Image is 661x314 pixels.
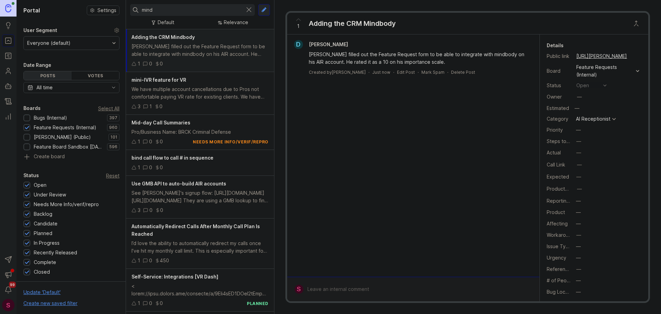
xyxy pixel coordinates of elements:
a: Just now [372,69,390,75]
button: Call Link [575,160,584,169]
div: < lorem://ipsu.dolors.ame/consecte/a/9Eli4sED1DOeI2tEmpoRincI9-6UTl8eTDolOre7mAgn/aliq > <e></a> ... [132,282,269,297]
div: Posts [24,71,72,80]
div: — [573,104,581,113]
a: bind call flow to call # in sequence100 [126,150,274,176]
span: mini-IVR feature for VR [132,77,186,83]
div: Date Range [23,61,51,69]
label: Call Link [547,162,565,168]
div: 0 [160,60,163,68]
div: · [418,69,419,75]
div: 1 [149,103,152,110]
div: open [576,82,589,89]
label: ProductboardID [547,186,583,192]
a: Automatically Redirect Calls After Monthly Call Plan Is ReachedI’d love the ability to automatica... [126,219,274,269]
div: 450 [160,257,169,264]
div: In Progress [34,239,60,247]
p: 101 [111,134,117,140]
div: We have multiple account cancellations due to Pros not comfortable paying VR rate for existing cl... [132,85,269,101]
div: — [577,161,582,169]
div: Create new saved filter [23,300,77,307]
label: # of People Affected [547,277,596,283]
div: — [576,209,581,216]
div: 0 [149,164,152,171]
svg: toggle icon [108,85,119,90]
span: 99 [9,282,16,288]
div: — [576,173,581,181]
div: [PERSON_NAME] filled out the Feature Request form to be able to integrate with mindbody on his AI... [309,51,526,66]
button: Steps to Reproduce [574,137,583,146]
div: needs more info/verif/repro [193,139,269,145]
a: Mid-day Call SummariesPro/Business Name: BRCK Criminal Defense100needs more info/verif/repro [126,115,274,150]
div: [PERSON_NAME] filled out the Feature Request form to be able to integrate with mindbody on his AI... [132,43,269,58]
input: Search... [142,6,242,14]
span: Self-Service: Integrations [VR Dash] [132,274,218,280]
div: 0 [160,206,163,214]
div: — [576,126,581,134]
div: Closed [34,268,50,276]
div: Estimated [547,106,569,111]
label: Reference(s) [547,266,577,272]
label: Expected [547,174,569,180]
div: 3 [138,103,140,110]
div: Candidate [34,220,57,227]
div: 0 [159,103,162,110]
div: I’d love the ability to automatically redirect my calls once I’ve hit my monthly call limit. This... [132,240,269,255]
div: · [368,69,369,75]
button: Actual [574,148,583,157]
a: Adding the CRM Mindbody[PERSON_NAME] filled out the Feature Request form to be able to integrate ... [126,29,274,72]
label: Urgency [547,255,566,261]
div: Needs More Info/verif/repro [34,201,99,208]
div: Public link [547,52,571,60]
p: 397 [109,115,117,121]
a: Roadmaps [2,50,14,62]
div: — [576,265,581,273]
div: Votes [72,71,119,80]
div: Complete [34,259,56,266]
div: 0 [149,138,152,145]
a: Changelog [2,95,14,108]
span: Automatically Redirect Calls After Monthly Call Plan Is Reached [132,223,260,237]
div: 0 [149,206,153,214]
div: Created by [PERSON_NAME] [309,69,366,75]
label: Issue Type [547,243,572,249]
button: Notifications [2,284,14,296]
a: Self-Service: Integrations [VR Dash]< lorem://ipsu.dolors.ame/consecte/a/9Eli4sED1DOeI2tEmpoRincI... [126,269,274,312]
div: — [576,231,581,239]
div: Delete Post [451,69,475,75]
span: 1 [297,22,300,30]
div: Edit Post [397,69,415,75]
div: 0 [149,300,152,307]
button: Expected [574,172,583,181]
span: [PERSON_NAME] [309,41,348,47]
div: — [576,277,581,284]
a: Use GMB API to auto-build AIR accountsSee [PERSON_NAME]'s signup flow: [URL][DOMAIN_NAME] [URL][D... [126,176,274,219]
button: Send to Autopilot [2,253,14,266]
div: · [393,69,394,75]
div: Status [547,82,571,89]
div: Owner [547,93,571,101]
a: [URL][PERSON_NAME] [574,52,629,61]
div: — [577,185,582,193]
div: Feature Requests (Internal) [576,63,633,79]
h1: Portal [23,6,40,14]
div: 1 [138,257,140,264]
button: Settings [87,6,119,15]
div: Everyone (default) [27,39,71,47]
div: Relevance [224,19,248,26]
div: Feature Requests (Internal) [34,124,96,131]
span: Adding the CRM Mindbody [132,34,195,40]
button: Workaround [574,231,583,240]
button: ProductboardID [575,184,584,193]
div: S [2,299,14,311]
a: Portal [2,34,14,47]
div: 1 [138,60,140,68]
div: — [576,254,581,262]
div: — [576,138,581,145]
div: Under Review [34,191,66,199]
div: Bugs (Internal) [34,114,67,122]
img: Canny Home [5,4,11,12]
a: Reporting [2,110,14,123]
div: — [576,220,581,227]
label: Actual [547,150,561,155]
button: Mark Spam [421,69,444,75]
